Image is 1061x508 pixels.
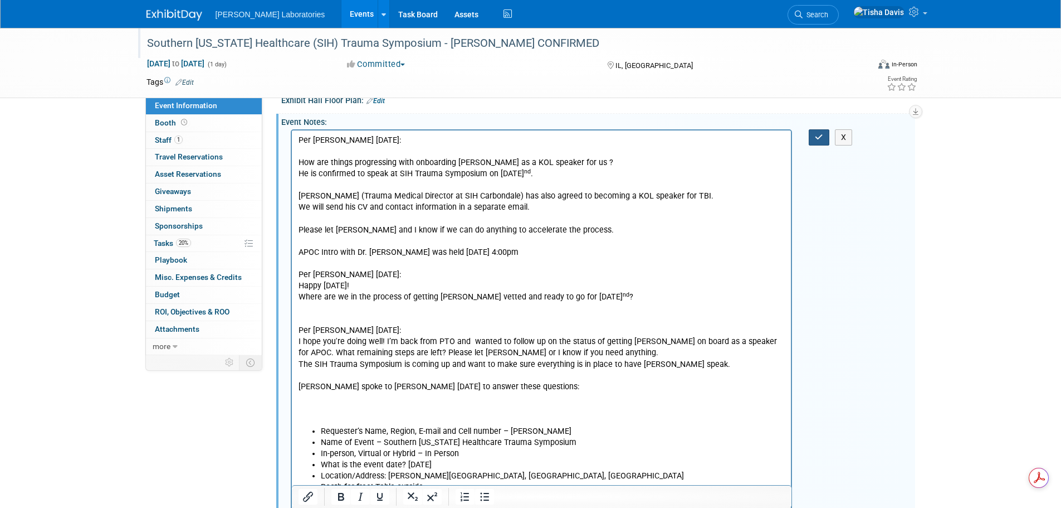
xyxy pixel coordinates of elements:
li: HCP – Dr. [PERSON_NAME] [29,408,493,419]
div: Exhibit Hall Floor Plan: [281,92,915,107]
img: Format-Inperson.png [878,60,889,69]
a: Edit [366,97,385,105]
div: Southern [US_STATE] Healthcare (SIH) Trauma Symposium - [PERSON_NAME] CONFIRMED [143,33,852,54]
a: Tasks20% [146,235,262,252]
span: Booth not reserved yet [179,118,189,127]
li: In-person, Virtual or Hybrid – In Person [29,318,493,329]
button: Italic [351,489,370,505]
li: Booth for free! Table outside [29,351,493,362]
button: X [835,129,853,146]
a: ROI, Objectives & ROO [146,304,262,321]
sup: nd [331,161,338,168]
a: Attachments [146,321,262,338]
span: (1 day) [207,61,227,68]
li: What is the event start and end times? One hour - 45 min, Q&A 15 min - afternoon [29,363,493,374]
button: Underline [370,489,389,505]
a: Playbook [146,252,262,269]
span: Travel Reservations [155,152,223,161]
td: Personalize Event Tab Strip [220,355,239,370]
span: Booth [155,118,189,127]
span: 1 [174,136,183,144]
span: to [170,59,181,68]
span: ROI, Objectives & ROO [155,307,229,316]
a: Sponsorships [146,218,262,235]
button: Bold [331,489,350,505]
div: In-Person [891,60,917,69]
a: Misc. Expenses & Credits [146,269,262,286]
span: Sponsorships [155,221,203,230]
li: What is the topic of the talk? TBI [29,441,493,452]
li: Will HCP need a deck? We need to create a deck. He has a deck that we can work with. [29,430,493,441]
li: Location/Address: [PERSON_NAME][GEOGRAPHIC_DATA], [GEOGRAPHIC_DATA], [GEOGRAPHIC_DATA] [29,340,493,351]
a: Staff1 [146,132,262,149]
a: Edit [175,79,194,86]
li: Who is the audience? Physicians, mid-level, nurses, CMPs, EMTs. [29,452,493,463]
li: Requester’s Name, Region, E-mail and Cell number – [PERSON_NAME] [29,296,493,307]
span: [DATE] [DATE] [146,59,205,69]
div: Event Rating [887,76,917,82]
button: Committed [343,59,409,70]
button: Subscript [403,489,422,505]
a: Asset Reservations [146,166,262,183]
a: Travel Reservations [146,149,262,166]
button: Insert/edit link [299,489,317,505]
li: Is there is prep work needed? No Deck prep? Deck is good. Phone call prior to the event? Yes. How... [29,463,493,475]
div: Event Format [803,58,918,75]
span: Shipments [155,204,192,213]
li: Will there be any additional events? i.e.: a customer meeting after the talk [29,475,493,486]
span: Playbook [155,255,187,264]
span: Attachments [155,325,199,333]
img: Tisha Davis [853,6,904,18]
span: Giveaways [155,187,191,196]
button: Superscript [423,489,442,505]
span: IL, [GEOGRAPHIC_DATA] [615,61,693,70]
span: 20% [176,239,191,247]
span: Search [803,11,828,19]
span: Budget [155,290,180,299]
sup: nd [232,37,239,45]
a: Shipments [146,201,262,217]
span: Asset Reservations [155,170,221,178]
span: Misc. Expenses & Credits [155,273,242,282]
span: Event Information [155,101,217,110]
span: Staff [155,136,183,144]
span: Tasks [154,239,191,248]
li: Name of Event – Southern [US_STATE] Healthcare Trauma Symposium [29,307,493,318]
li: What is the event date? [DATE] [29,329,493,340]
a: more [146,338,262,355]
td: Tags [146,76,194,88]
li: What is the purpose of the event? The hospital recently adopted TBI; they wants to hear from [PER... [29,374,493,396]
b: [DATE] 11:15am - 12:15pm [101,497,197,507]
li: Please give some details for HCP to consider. [29,396,493,408]
a: Search [788,5,839,25]
a: Budget [146,287,262,303]
a: Event Information [146,98,262,114]
button: Bullet list [475,489,494,505]
span: more [153,342,170,351]
img: ExhibitDay [146,9,202,21]
li: Is this a sponsorship opportunity? No [29,419,493,430]
button: Numbered list [456,489,475,505]
div: Event Notes: [281,114,915,128]
span: [PERSON_NAME] Laboratories [216,10,325,19]
a: Giveaways [146,183,262,200]
p: Per [PERSON_NAME] [DATE]: How are things progressing with onboarding [PERSON_NAME] as a KOL speak... [7,4,493,296]
td: Toggle Event Tabs [239,355,262,370]
a: Booth [146,115,262,132]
